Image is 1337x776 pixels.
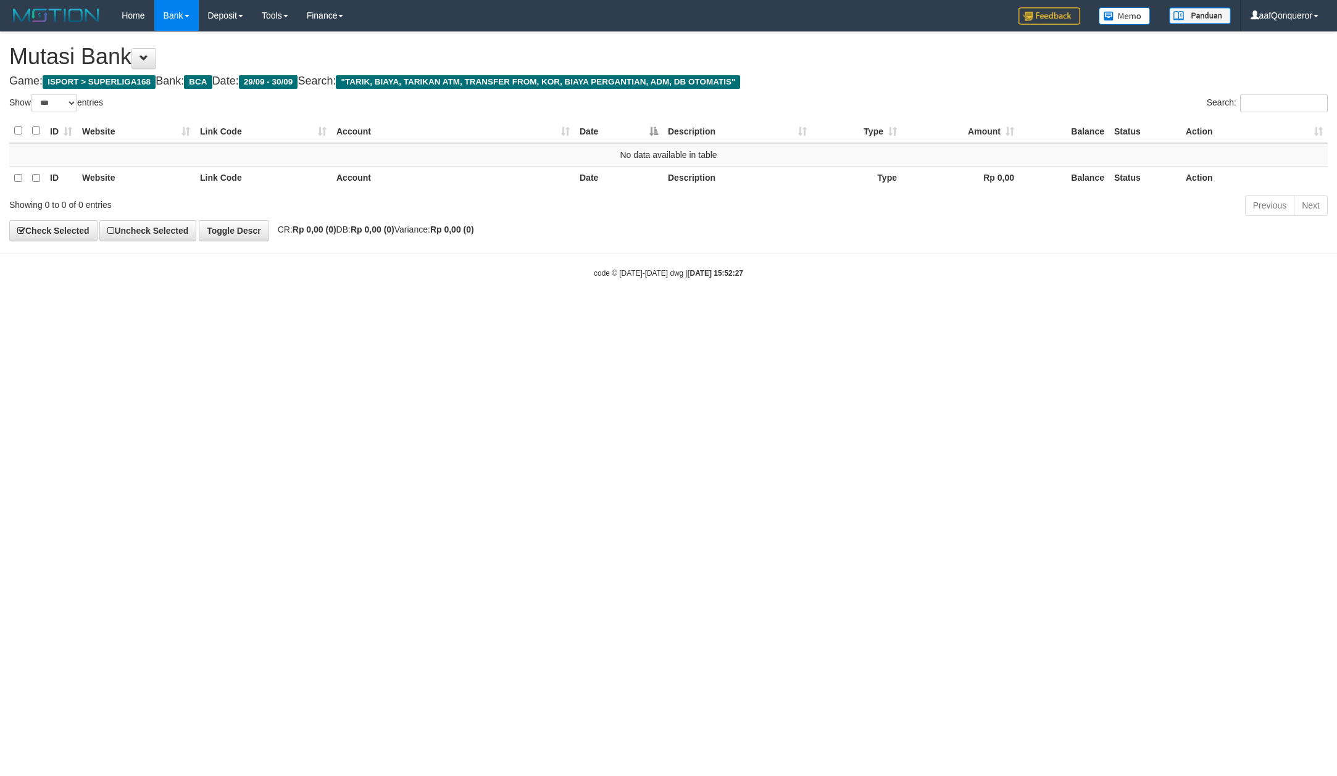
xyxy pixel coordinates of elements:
[663,119,812,143] th: Description: activate to sort column ascending
[688,269,743,278] strong: [DATE] 15:52:27
[9,44,1328,69] h1: Mutasi Bank
[430,225,474,234] strong: Rp 0,00 (0)
[31,94,77,112] select: Showentries
[195,119,331,143] th: Link Code: activate to sort column ascending
[1109,166,1181,190] th: Status
[1181,119,1328,143] th: Action: activate to sort column ascending
[1169,7,1231,24] img: panduan.png
[45,119,77,143] th: ID: activate to sort column ascending
[902,119,1019,143] th: Amount: activate to sort column ascending
[45,166,77,190] th: ID
[663,166,812,190] th: Description
[43,75,156,89] span: ISPORT > SUPERLIGA168
[9,143,1328,167] td: No data available in table
[812,119,902,143] th: Type: activate to sort column ascending
[1109,119,1181,143] th: Status
[331,119,575,143] th: Account: activate to sort column ascending
[336,75,740,89] span: "TARIK, BIAYA, TARIKAN ATM, TRANSFER FROM, KOR, BIAYA PERGANTIAN, ADM, DB OTOMATIS"
[184,75,212,89] span: BCA
[9,220,98,241] a: Check Selected
[77,166,195,190] th: Website
[239,75,298,89] span: 29/09 - 30/09
[902,166,1019,190] th: Rp 0,00
[195,166,331,190] th: Link Code
[331,166,575,190] th: Account
[9,94,103,112] label: Show entries
[1019,119,1109,143] th: Balance
[9,6,103,25] img: MOTION_logo.png
[594,269,743,278] small: code © [DATE]-[DATE] dwg |
[1099,7,1151,25] img: Button%20Memo.svg
[575,119,663,143] th: Date: activate to sort column descending
[272,225,474,234] span: CR: DB: Variance:
[293,225,336,234] strong: Rp 0,00 (0)
[1294,195,1328,216] a: Next
[1018,7,1080,25] img: Feedback.jpg
[351,225,394,234] strong: Rp 0,00 (0)
[9,75,1328,88] h4: Game: Bank: Date: Search:
[1240,94,1328,112] input: Search:
[9,194,548,211] div: Showing 0 to 0 of 0 entries
[77,119,195,143] th: Website: activate to sort column ascending
[199,220,269,241] a: Toggle Descr
[1207,94,1328,112] label: Search:
[1019,166,1109,190] th: Balance
[1181,166,1328,190] th: Action
[99,220,196,241] a: Uncheck Selected
[575,166,663,190] th: Date
[1245,195,1294,216] a: Previous
[812,166,902,190] th: Type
